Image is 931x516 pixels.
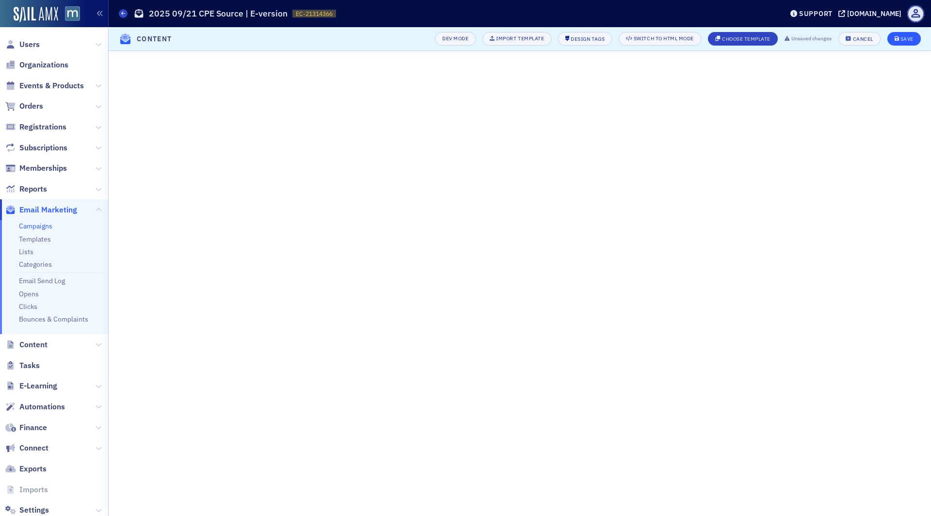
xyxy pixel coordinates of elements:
span: EC-21314366 [296,10,333,18]
button: Dev Mode [435,32,476,46]
span: E-Learning [19,381,57,391]
span: Automations [19,402,65,412]
a: Email Marketing [5,205,77,215]
a: Connect [5,443,48,453]
span: Connect [19,443,48,453]
a: View Homepage [58,6,80,23]
a: Organizations [5,60,68,70]
span: Content [19,339,48,350]
button: Import Template [482,32,551,46]
div: Cancel [853,36,873,42]
div: Design Tags [571,36,605,42]
span: Orders [19,101,43,112]
a: Reports [5,184,47,194]
a: Imports [5,484,48,495]
a: Subscriptions [5,143,67,153]
div: Import Template [496,36,544,41]
span: Profile [907,5,924,22]
div: Save [900,36,914,42]
div: Switch to HTML Mode [634,36,694,41]
span: Organizations [19,60,68,70]
span: Subscriptions [19,143,67,153]
h4: Content [137,34,172,44]
a: Lists [19,247,33,256]
a: Categories [19,260,52,269]
span: Registrations [19,122,66,132]
a: Bounces & Complaints [19,315,88,323]
img: SailAMX [14,7,58,22]
div: Support [799,9,833,18]
span: Email Marketing [19,205,77,215]
a: E-Learning [5,381,57,391]
a: Exports [5,464,47,474]
button: Choose Template [708,32,778,46]
button: Design Tags [558,32,612,46]
a: Content [5,339,48,350]
button: Save [887,32,921,46]
a: Memberships [5,163,67,174]
span: Imports [19,484,48,495]
span: Finance [19,422,47,433]
span: Events & Products [19,81,84,91]
a: Finance [5,422,47,433]
a: Tasks [5,360,40,371]
a: Events & Products [5,81,84,91]
a: Campaigns [19,222,52,230]
span: Exports [19,464,47,474]
span: Reports [19,184,47,194]
span: Memberships [19,163,67,174]
img: SailAMX [65,6,80,21]
a: Opens [19,290,39,298]
a: Orders [5,101,43,112]
h1: 2025 09/21 CPE Source | E-version [149,8,288,19]
a: Templates [19,235,51,243]
div: Choose Template [722,36,770,42]
a: Settings [5,505,49,516]
a: Automations [5,402,65,412]
div: [DOMAIN_NAME] [847,9,901,18]
button: [DOMAIN_NAME] [838,10,905,17]
span: Settings [19,505,49,516]
span: Unsaved changes [791,35,832,43]
span: Users [19,39,40,50]
a: Email Send Log [19,276,65,285]
button: Switch to HTML Mode [619,32,701,46]
a: Registrations [5,122,66,132]
a: Users [5,39,40,50]
span: Tasks [19,360,40,371]
button: Cancel [838,32,880,46]
a: Clicks [19,302,37,311]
